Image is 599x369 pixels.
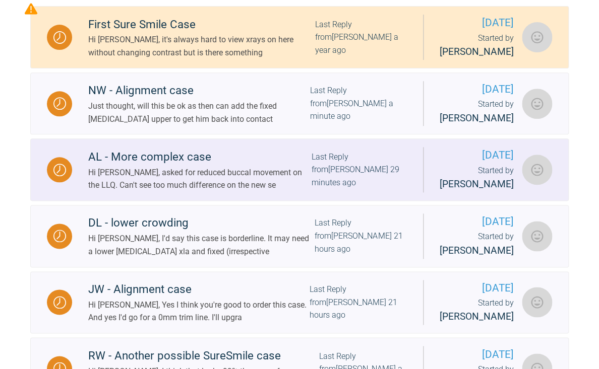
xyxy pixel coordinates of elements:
[30,271,569,334] a: WaitingJW - Alignment caseHi [PERSON_NAME], Yes I think you're good to order this case. And yes I...
[440,15,514,31] span: [DATE]
[88,232,315,258] div: Hi [PERSON_NAME], I'd say this case is borderline. It may need a lower [MEDICAL_DATA] xla and fix...
[88,16,315,34] div: First Sure Smile Case
[522,22,552,52] img: Jessica Bateman
[440,346,514,362] span: [DATE]
[25,3,37,15] img: Priority
[440,32,514,60] div: Started by
[53,230,66,242] img: Waiting
[522,287,552,317] img: Cathryn Sherlock
[53,97,66,110] img: Waiting
[30,72,569,135] a: WaitingNW - Alignment caseJust thought, will this be ok as then can add the fixed [MEDICAL_DATA] ...
[522,221,552,251] img: Cathryn Sherlock
[440,280,514,297] span: [DATE]
[53,164,66,176] img: Waiting
[310,84,407,123] div: Last Reply from [PERSON_NAME] a minute ago
[88,148,311,166] div: AL - More complex case
[315,216,407,255] div: Last Reply from [PERSON_NAME] 21 hours ago
[88,82,310,100] div: NW - Alignment case
[522,155,552,185] img: Cathryn Sherlock
[315,18,407,57] div: Last Reply from [PERSON_NAME] a year ago
[522,89,552,119] img: Cathryn Sherlock
[53,31,66,44] img: Waiting
[440,147,514,164] span: [DATE]
[440,213,514,230] span: [DATE]
[440,297,514,325] div: Started by
[30,6,569,68] a: WaitingFirst Sure Smile CaseHi [PERSON_NAME], it's always hard to view xrays on here without chan...
[310,283,407,322] div: Last Reply from [PERSON_NAME] 21 hours ago
[440,112,514,124] span: [PERSON_NAME]
[30,138,569,201] a: WaitingAL - More complex caseHi [PERSON_NAME], asked for reduced buccal movement on the LLQ. Can'...
[88,33,315,59] div: Hi [PERSON_NAME], it's always hard to view xrays on here without changing contrast but is there s...
[440,245,514,256] span: [PERSON_NAME]
[440,81,514,98] span: [DATE]
[440,98,514,126] div: Started by
[53,296,66,309] img: Waiting
[88,280,310,299] div: JW - Alignment case
[440,46,514,57] span: [PERSON_NAME]
[440,311,514,322] span: [PERSON_NAME]
[88,214,315,232] div: DL - lower crowding
[311,151,407,189] div: Last Reply from [PERSON_NAME] 29 minutes ago
[88,299,310,324] div: Hi [PERSON_NAME], Yes I think you're good to order this case. And yes I'd go for a 0mm trim line....
[30,205,569,267] a: WaitingDL - lower crowdingHi [PERSON_NAME], I'd say this case is borderline. It may need a lower ...
[440,230,514,258] div: Started by
[88,166,311,192] div: Hi [PERSON_NAME], asked for reduced buccal movement on the LLQ. Can't see too much difference on ...
[440,164,514,192] div: Started by
[88,346,319,364] div: RW - Another possible SureSmile case
[440,178,514,190] span: [PERSON_NAME]
[88,100,310,125] div: Just thought, will this be ok as then can add the fixed [MEDICAL_DATA] upper to get him back into...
